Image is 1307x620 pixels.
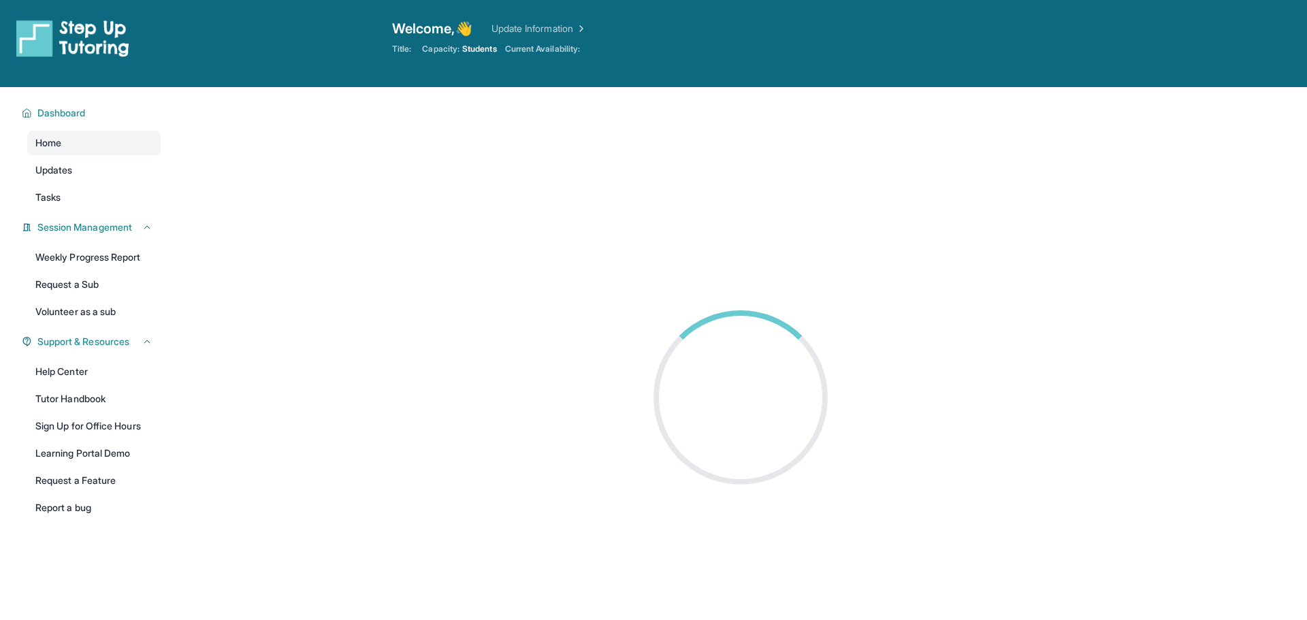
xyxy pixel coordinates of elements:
[16,19,129,57] img: logo
[35,191,61,204] span: Tasks
[27,272,161,297] a: Request a Sub
[27,387,161,411] a: Tutor Handbook
[27,414,161,438] a: Sign Up for Office Hours
[32,221,152,234] button: Session Management
[37,335,129,348] span: Support & Resources
[491,22,587,35] a: Update Information
[37,221,132,234] span: Session Management
[392,44,411,54] span: Title:
[27,185,161,210] a: Tasks
[27,468,161,493] a: Request a Feature
[27,299,161,324] a: Volunteer as a sub
[32,335,152,348] button: Support & Resources
[37,106,86,120] span: Dashboard
[27,441,161,466] a: Learning Portal Demo
[573,22,587,35] img: Chevron Right
[35,136,61,150] span: Home
[422,44,459,54] span: Capacity:
[392,19,472,38] span: Welcome, 👋
[27,158,161,182] a: Updates
[27,245,161,270] a: Weekly Progress Report
[505,44,580,54] span: Current Availability:
[27,359,161,384] a: Help Center
[27,131,161,155] a: Home
[35,163,73,177] span: Updates
[462,44,497,54] span: Students
[27,495,161,520] a: Report a bug
[32,106,152,120] button: Dashboard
